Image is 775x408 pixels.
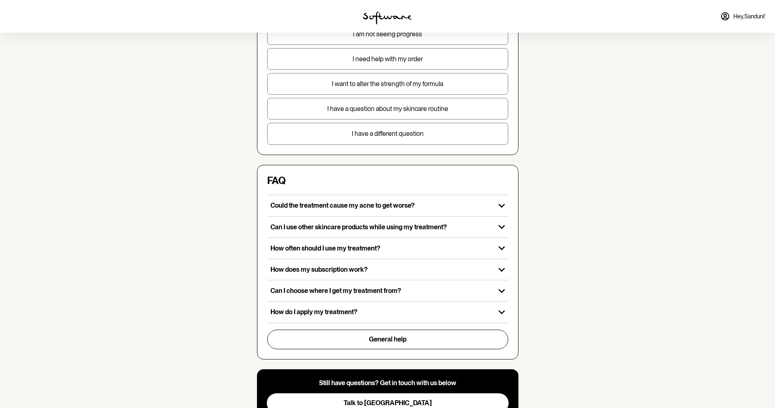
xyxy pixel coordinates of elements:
[267,23,508,45] button: I am not seeing progress
[268,55,508,63] p: I need help with my order
[267,238,508,259] button: How often should I use my treatment?
[344,399,432,407] span: Talk to [GEOGRAPHIC_DATA]
[369,335,406,343] span: General help
[270,202,492,209] p: Could the treatment cause my acne to get worse?
[267,123,508,144] button: I have a different question
[267,379,509,387] p: Still have questions? Get in touch with us below
[270,223,492,231] p: Can I use other skincare products while using my treatment?
[267,259,508,280] button: How does my subscription work?
[267,195,508,216] button: Could the treatment cause my acne to get worse?
[270,266,492,273] p: How does my subscription work?
[363,11,412,24] img: software logo
[267,280,508,301] button: Can I choose where I get my treatment from?
[267,175,286,187] h4: FAQ
[268,80,508,88] p: I want to alter the strength of my formula
[267,302,508,322] button: How do I apply my treatment?
[270,287,492,295] p: Can I choose where I get my treatment from?
[733,13,765,20] span: Hey, Sanduni !
[267,48,508,70] button: I need help with my order
[267,217,508,237] button: Can I use other skincare products while using my treatment?
[267,330,508,349] button: General help
[268,130,508,137] p: I have a different question
[267,98,508,120] button: I have a question about my skincare routine
[270,308,492,316] p: How do I apply my treatment?
[268,30,508,38] p: I am not seeing progress
[715,7,770,26] a: Hey,Sanduni!
[270,244,492,252] p: How often should I use my treatment?
[268,105,508,113] p: I have a question about my skincare routine
[267,73,508,95] button: I want to alter the strength of my formula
